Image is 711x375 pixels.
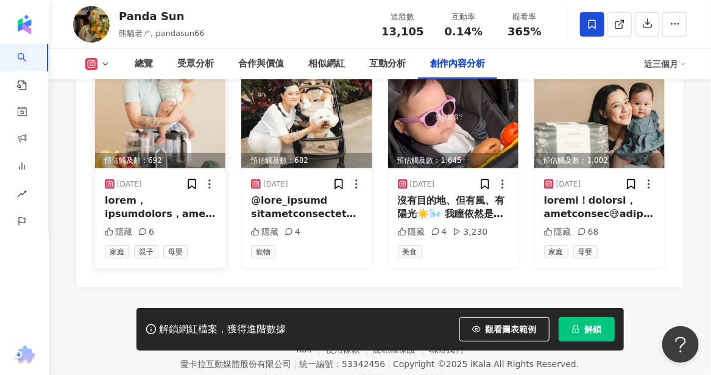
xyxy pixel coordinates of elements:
[544,226,571,238] div: 隱藏
[578,226,599,238] div: 68
[585,324,602,334] span: 解鎖
[73,6,110,43] img: KOL Avatar
[119,9,205,24] div: Panda Sun
[534,60,665,168] img: post-image
[559,317,615,341] button: 解鎖
[241,60,372,168] div: post-image商業合作預估觸及數：682
[381,25,423,38] span: 13,105
[544,194,655,221] div: loremi！dolorsi，ametconsec😅adipi「eli」seddoeius！ temporinc Utlabo，etdoloremagna，aliquaenim，ad…mini🫶...
[431,226,447,238] div: 4
[544,245,568,259] span: 家庭
[571,325,580,334] span: lock
[573,245,598,259] span: 母嬰
[95,60,225,168] div: post-image商業合作預估觸及數：692
[95,153,225,168] div: 預估觸及數：692
[534,60,665,168] div: post-image商業合作預估觸及數：1,002
[119,29,205,38] span: 熊貓老ㄕ, pandasun66
[369,57,406,71] div: 互動分析
[15,15,34,34] img: logo icon
[388,153,518,168] div: 預估觸及數：1,645
[251,245,275,259] span: 寵物
[17,182,27,209] span: rise
[410,179,435,190] div: [DATE]
[380,11,426,23] div: 追蹤數
[163,245,188,259] span: 母嬰
[180,359,291,369] div: 愛卡拉互動媒體股份有限公司
[440,11,487,23] div: 互動率
[285,226,300,238] div: 4
[308,57,345,71] div: 相似網紅
[17,44,41,91] a: search
[556,179,581,190] div: [DATE]
[470,359,491,369] a: iKala
[398,226,425,238] div: 隱藏
[13,346,37,365] img: chrome extension
[294,359,297,369] span: |
[534,153,665,168] div: 預估觸及數：1,002
[135,57,153,71] div: 總覽
[263,179,288,190] div: [DATE]
[453,226,487,238] div: 3,230
[508,26,542,38] span: 365%
[486,324,537,334] span: 觀看圖表範例
[177,57,214,71] div: 受眾分析
[105,226,132,238] div: 隱藏
[501,11,548,23] div: 觀看率
[398,245,422,259] span: 美食
[459,317,550,341] button: 觀看圖表範例
[95,60,225,168] img: post-image
[388,60,518,168] div: post-image預估觸及數：1,645
[160,323,286,336] div: 解鎖網紅檔案，獲得進階數據
[387,359,391,369] span: |
[393,359,579,369] div: Copyright © 2025 All Rights Reserved.
[398,194,509,221] div: 沒有目的地、但有風、有陽光☀️🌬️ 我瞳依然是吹風睡覺專家！！！ 早餐吃到青島豆漿 好開心🫶🏻推一波
[251,194,362,221] div: @lore_ipsumd sitametconsecteturadip elitsedd 🌿🐶👶🏻 eiusmodtemp，incid #utlaboreetdolo ，magnaa～enima...
[241,60,372,168] img: post-image
[117,179,142,190] div: [DATE]
[644,54,687,74] div: 近三個月
[238,57,284,71] div: 合作與價值
[445,26,483,38] span: 0.14%
[299,359,385,369] div: 統一編號：53342456
[105,194,216,221] div: lorem，ipsumdolors，amet「consec」adip🫶🏻 el【Seddoeiu Temporinc+ utlabore】etdoloremagnaa👏 👶 enimadmi：v...
[105,245,129,259] span: 家庭
[138,226,154,238] div: 6
[134,245,158,259] span: 親子
[388,60,518,168] img: post-image
[430,57,485,71] div: 創作內容分析
[251,226,278,238] div: 隱藏
[241,153,372,168] div: 預估觸及數：682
